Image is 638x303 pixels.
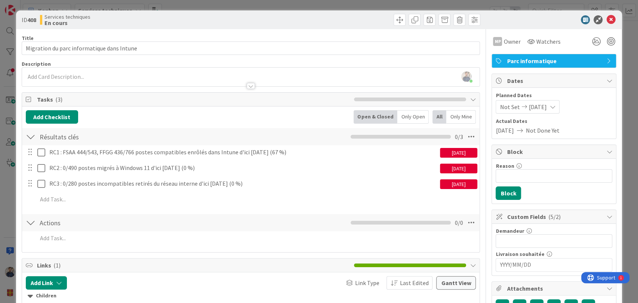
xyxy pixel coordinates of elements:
button: Add Link [26,276,67,290]
span: Parc informatique [507,56,602,65]
label: Reason [496,163,514,169]
span: [DATE] [528,102,546,111]
div: Open & Closed [354,110,397,124]
button: Add Checklist [26,110,78,124]
div: [DATE] [440,148,477,158]
span: Watchers [536,37,560,46]
span: Actual Dates [496,117,612,125]
button: Last Edited [386,276,432,290]
p: RC2 : 0/490 postes migrés à Windows 11 d'ici [DATE] (0 %) [49,164,437,172]
div: MP [493,37,502,46]
input: Add Checklist... [37,216,205,229]
div: Children [28,292,474,300]
div: [DATE] [440,164,477,173]
span: Custom Fields [507,212,602,221]
span: Not Done Yet [525,126,559,135]
label: Title [22,35,34,41]
b: 408 [27,16,36,24]
span: 0 / 3 [454,132,463,141]
div: [DATE] [440,179,477,189]
span: Dates [507,76,602,85]
p: RC3 : 0/280 postes incompatibles retirés du réseau interne d'ici [DATE] (0 %) [49,179,437,188]
div: Livraison souhaitée [496,251,612,257]
img: QDdd4nlshrWLIhuKbPkWuedIfnJ0DdBb.jpg [461,71,472,82]
button: Gantt View [436,276,476,290]
span: Owner [503,37,520,46]
span: Tasks [37,95,351,104]
span: ( 3 ) [55,96,62,103]
span: ( 1 ) [53,262,61,269]
button: Block [496,186,521,200]
input: Add Checklist... [37,130,205,143]
div: All [432,110,446,124]
div: 1 [39,3,41,9]
label: Demandeur [496,228,524,234]
input: type card name here... [22,41,480,55]
input: YYYY/MM/DD [500,259,608,271]
span: Last Edited [400,278,428,287]
span: Services techniques [44,14,90,20]
span: ID [22,15,36,24]
span: Support [16,1,34,10]
span: [DATE] [496,126,514,135]
span: Description [22,61,51,67]
span: 0 / 0 [454,218,463,227]
span: Link Type [355,278,379,287]
b: En cours [44,20,90,26]
span: Not Set [500,102,520,111]
div: Only Mine [446,110,476,124]
span: ( 5/2 ) [548,213,560,220]
span: Planned Dates [496,92,612,99]
span: Block [507,147,602,156]
p: RC1 : FSAA 444/543, FFGG 436/766 postes compatibles enrôlés dans Intune d'ici [DATE] (67 %) [49,148,437,157]
span: Links [37,261,351,270]
span: Attachments [507,284,602,293]
div: Only Open [397,110,429,124]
